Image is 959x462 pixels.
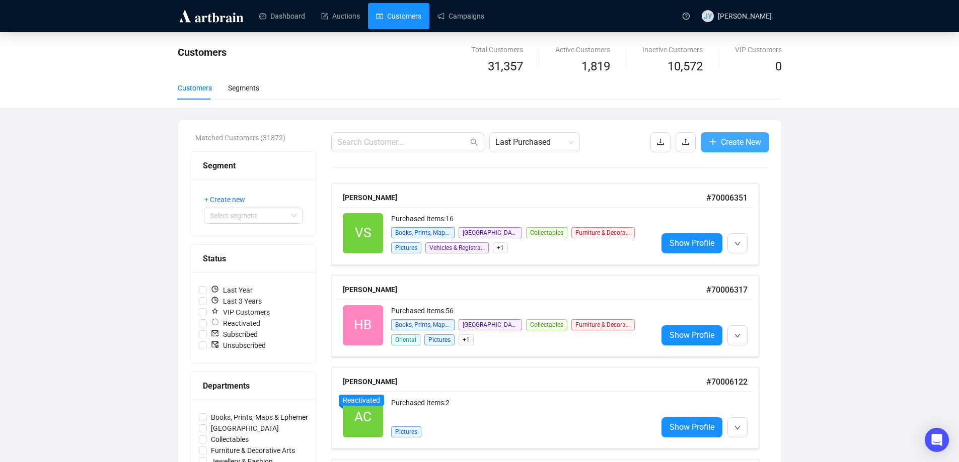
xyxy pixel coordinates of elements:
a: [PERSON_NAME]#70006122ACReactivatedPurchased Items:2PicturesShow Profile [331,367,769,449]
img: logo [178,8,245,24]
div: Segments [228,82,259,94]
span: Furniture & Decorative Arts [207,445,299,456]
span: Show Profile [670,329,714,341]
div: Segment [203,159,304,172]
span: Last Year [207,285,257,296]
div: Status [203,252,304,265]
span: Unsubscribed [207,340,270,351]
span: Customers [178,46,227,58]
span: Show Profile [670,421,714,433]
span: # 70006122 [706,377,748,387]
span: + Create new [204,194,245,205]
div: Active Customers [555,44,610,55]
a: Show Profile [661,233,722,253]
span: Collectables [526,319,567,330]
span: down [734,241,741,247]
span: Pictures [391,242,421,253]
div: Purchased Items: 2 [391,397,649,417]
span: Subscribed [207,329,262,340]
span: AC [354,407,372,427]
a: Show Profile [661,417,722,437]
span: Oriental [391,334,420,345]
span: down [734,333,741,339]
span: Pictures [424,334,455,345]
a: Show Profile [661,325,722,345]
span: 0 [775,59,782,73]
div: Matched Customers (31872) [195,132,316,143]
span: Furniture & Decorative Arts [571,319,635,330]
span: Last 3 Years [207,296,266,307]
span: Furniture & Decorative Arts [571,227,635,238]
a: Auctions [321,3,360,29]
span: [GEOGRAPHIC_DATA] [459,319,522,330]
span: Collectables [526,227,567,238]
div: [PERSON_NAME] [343,376,706,387]
span: Books, Prints, Maps & Ephemera [391,227,455,238]
span: 10,572 [668,57,703,76]
span: VIP Customers [207,307,274,318]
span: + 1 [493,242,508,253]
a: Customers [376,3,421,29]
span: VS [355,223,371,243]
a: [PERSON_NAME]#70006351VSPurchased Items:16Books, Prints, Maps & Ephemera[GEOGRAPHIC_DATA]Collecta... [331,183,769,265]
span: Vehicles & Registration Numbers [425,242,489,253]
span: Books, Prints, Maps & Ephemera [207,412,316,423]
span: Last Purchased [495,133,574,152]
span: 31,357 [488,57,523,76]
span: HB [354,315,372,335]
span: Show Profile [670,237,714,249]
span: Reactivated [207,318,264,329]
div: [PERSON_NAME] [343,192,706,203]
span: download [656,138,665,146]
button: Create New [701,132,769,152]
span: upload [682,138,690,146]
div: Purchased Items: 56 [391,305,649,318]
div: Departments [203,380,304,392]
span: down [734,425,741,431]
span: [GEOGRAPHIC_DATA] [459,227,522,238]
input: Search Customer... [337,136,468,148]
div: Open Intercom Messenger [925,428,949,452]
div: VIP Customers [735,44,782,55]
div: Inactive Customers [642,44,703,55]
a: Campaigns [437,3,484,29]
div: Total Customers [472,44,523,55]
span: Create New [721,136,761,148]
span: JY [704,11,712,22]
a: Dashboard [259,3,305,29]
span: Books, Prints, Maps & Ephemera [391,319,455,330]
div: [PERSON_NAME] [343,284,706,295]
span: Pictures [391,426,421,437]
span: Reactivated [343,396,380,404]
span: search [470,138,478,146]
span: # 70006317 [706,285,748,295]
span: question-circle [683,13,690,20]
span: [GEOGRAPHIC_DATA] [207,423,283,434]
div: Customers [178,82,212,94]
div: Purchased Items: 16 [391,213,649,226]
span: + 1 [459,334,474,345]
a: [PERSON_NAME]#70006317HBPurchased Items:56Books, Prints, Maps & Ephemera[GEOGRAPHIC_DATA]Collecta... [331,275,769,357]
span: 1,819 [581,57,610,76]
span: # 70006351 [706,193,748,203]
span: Collectables [207,434,253,445]
span: [PERSON_NAME] [718,12,772,20]
button: + Create new [204,192,253,208]
span: plus [709,138,717,146]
